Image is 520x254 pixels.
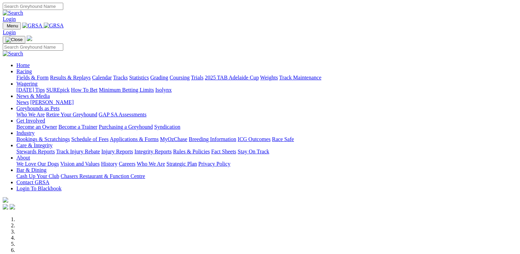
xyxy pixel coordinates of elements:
[279,75,321,80] a: Track Maintenance
[3,43,63,51] input: Search
[3,51,23,57] img: Search
[16,161,517,167] div: About
[238,149,269,154] a: Stay On Track
[99,87,154,93] a: Minimum Betting Limits
[119,161,135,167] a: Careers
[10,204,15,209] img: twitter.svg
[3,36,25,43] button: Toggle navigation
[3,29,16,35] a: Login
[16,99,517,105] div: News & Media
[16,136,517,142] div: Industry
[56,149,100,154] a: Track Injury Rebate
[129,75,149,80] a: Statistics
[60,161,99,167] a: Vision and Values
[16,173,59,179] a: Cash Up Your Club
[16,75,517,81] div: Racing
[16,124,57,130] a: Become an Owner
[211,149,236,154] a: Fact Sheets
[16,149,517,155] div: Care & Integrity
[27,36,32,41] img: logo-grsa-white.png
[58,124,97,130] a: Become a Trainer
[7,23,18,28] span: Menu
[16,167,46,173] a: Bar & Dining
[5,37,23,42] img: Close
[3,16,16,22] a: Login
[101,161,117,167] a: History
[260,75,278,80] a: Weights
[3,22,21,29] button: Toggle navigation
[71,87,98,93] a: How To Bet
[44,23,64,29] img: GRSA
[71,136,108,142] a: Schedule of Fees
[238,136,270,142] a: ICG Outcomes
[101,149,133,154] a: Injury Reports
[205,75,259,80] a: 2025 TAB Adelaide Cup
[16,112,45,117] a: Who We Are
[92,75,112,80] a: Calendar
[170,75,190,80] a: Coursing
[16,130,35,136] a: Industry
[16,87,517,93] div: Wagering
[110,136,159,142] a: Applications & Forms
[3,204,8,209] img: facebook.svg
[137,161,165,167] a: Who We Are
[3,197,8,203] img: logo-grsa-white.png
[3,3,63,10] input: Search
[30,99,74,105] a: [PERSON_NAME]
[150,75,168,80] a: Grading
[16,68,32,74] a: Racing
[198,161,230,167] a: Privacy Policy
[46,87,69,93] a: SUREpick
[22,23,42,29] img: GRSA
[16,93,50,99] a: News & Media
[46,112,97,117] a: Retire Your Greyhound
[16,87,45,93] a: [DATE] Tips
[3,10,23,16] img: Search
[16,173,517,179] div: Bar & Dining
[191,75,203,80] a: Trials
[16,179,49,185] a: Contact GRSA
[61,173,145,179] a: Chasers Restaurant & Function Centre
[16,75,49,80] a: Fields & Form
[16,155,30,161] a: About
[173,149,210,154] a: Rules & Policies
[16,161,59,167] a: We Love Our Dogs
[113,75,128,80] a: Tracks
[166,161,197,167] a: Strategic Plan
[189,136,236,142] a: Breeding Information
[16,118,45,124] a: Get Involved
[99,112,147,117] a: GAP SA Assessments
[16,124,517,130] div: Get Involved
[50,75,91,80] a: Results & Replays
[16,99,29,105] a: News
[16,149,55,154] a: Stewards Reports
[16,136,70,142] a: Bookings & Scratchings
[272,136,294,142] a: Race Safe
[16,81,38,87] a: Wagering
[160,136,187,142] a: MyOzChase
[155,87,172,93] a: Isolynx
[16,112,517,118] div: Greyhounds as Pets
[134,149,172,154] a: Integrity Reports
[16,142,53,148] a: Care & Integrity
[16,186,62,191] a: Login To Blackbook
[16,105,59,111] a: Greyhounds as Pets
[154,124,180,130] a: Syndication
[99,124,153,130] a: Purchasing a Greyhound
[16,62,30,68] a: Home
